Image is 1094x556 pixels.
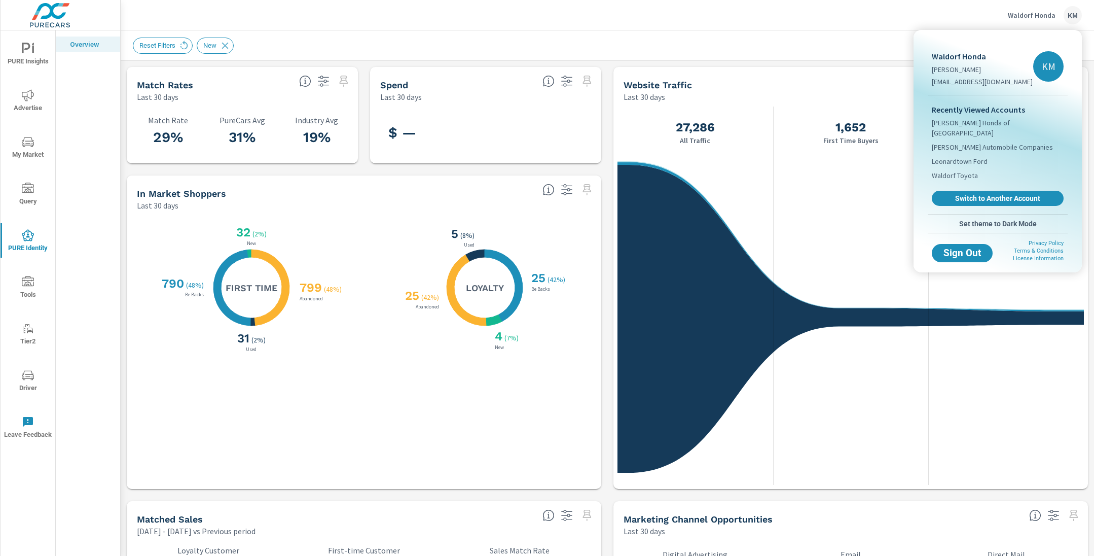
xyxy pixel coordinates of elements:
span: Leonardtown Ford [932,156,988,166]
span: [PERSON_NAME] Automobile Companies [932,142,1053,152]
div: KM [1033,51,1064,82]
a: Privacy Policy [1029,240,1064,247]
span: Set theme to Dark Mode [932,219,1064,228]
span: Sign Out [940,249,984,258]
p: [PERSON_NAME] [932,64,1033,75]
p: [EMAIL_ADDRESS][DOMAIN_NAME] [932,77,1033,87]
a: Terms & Conditions [1014,248,1064,254]
a: License Information [1013,255,1064,262]
p: Recently Viewed Accounts [932,103,1064,116]
button: Set theme to Dark Mode [928,215,1068,233]
p: Waldorf Honda [932,50,1033,62]
a: Switch to Another Account [932,191,1064,206]
button: Sign Out [932,244,993,262]
span: Switch to Another Account [937,194,1058,203]
span: Waldorf Toyota [932,170,978,181]
span: [PERSON_NAME] Honda of [GEOGRAPHIC_DATA] [932,118,1064,138]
